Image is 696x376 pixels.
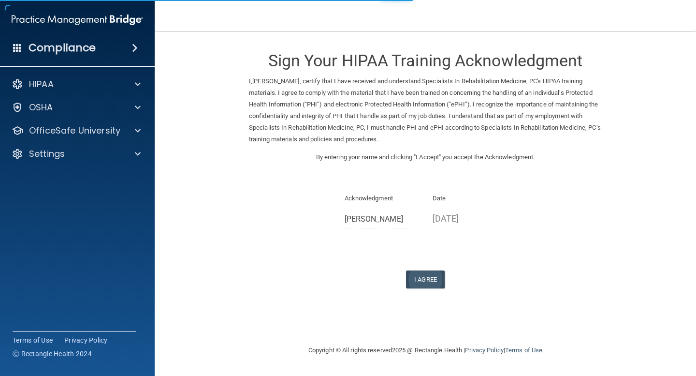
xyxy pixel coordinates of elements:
button: I Agree [406,271,445,288]
a: Settings [12,148,141,160]
a: OfficeSafe University [12,125,141,136]
div: Copyright © All rights reserved 2025 @ Rectangle Health | | [249,335,602,366]
a: Privacy Policy [465,346,503,354]
p: I, , certify that I have received and understand Specialists In Rehabilitation Medicine, PC's HIP... [249,75,602,145]
a: OSHA [12,102,141,113]
img: PMB logo [12,10,143,30]
a: Terms of Use [505,346,542,354]
p: By entering your name and clicking "I Accept" you accept the Acknowledgment. [249,151,602,163]
span: Ⓒ Rectangle Health 2024 [13,349,92,359]
h3: Sign Your HIPAA Training Acknowledgment [249,52,602,70]
a: Terms of Use [13,335,53,345]
p: Acknowledgment [345,193,419,204]
a: Privacy Policy [64,335,108,345]
p: OfficeSafe University [29,125,120,136]
h4: Compliance [29,41,96,55]
p: [DATE] [433,211,507,226]
p: OSHA [29,102,53,113]
a: HIPAA [12,78,141,90]
input: Full Name [345,211,419,228]
p: HIPAA [29,78,54,90]
p: Date [433,193,507,204]
p: Settings [29,148,65,160]
ins: [PERSON_NAME] [252,77,299,85]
